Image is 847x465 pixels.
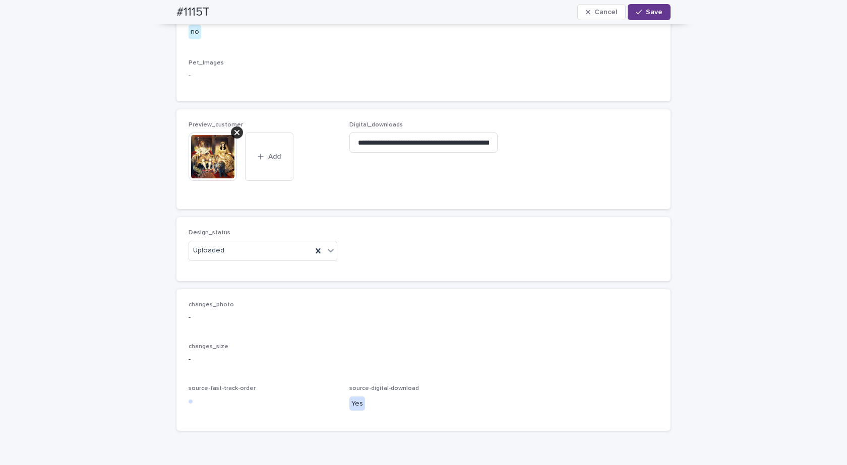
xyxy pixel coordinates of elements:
[193,245,224,256] span: Uploaded
[189,230,230,236] span: Design_status
[176,5,210,20] h2: #1115T
[349,396,365,411] div: Yes
[628,4,671,20] button: Save
[189,344,228,350] span: changes_size
[349,122,403,128] span: Digital_downloads
[189,385,256,391] span: source-fast-track-order
[189,302,234,308] span: changes_photo
[594,9,617,16] span: Cancel
[577,4,626,20] button: Cancel
[189,122,243,128] span: Preview_customer
[268,153,281,160] span: Add
[189,354,658,365] p: -
[189,71,658,81] p: -
[189,25,201,39] div: no
[646,9,662,16] span: Save
[349,385,419,391] span: source-digital-download
[245,132,293,181] button: Add
[189,312,658,323] p: -
[189,60,224,66] span: Pet_Images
